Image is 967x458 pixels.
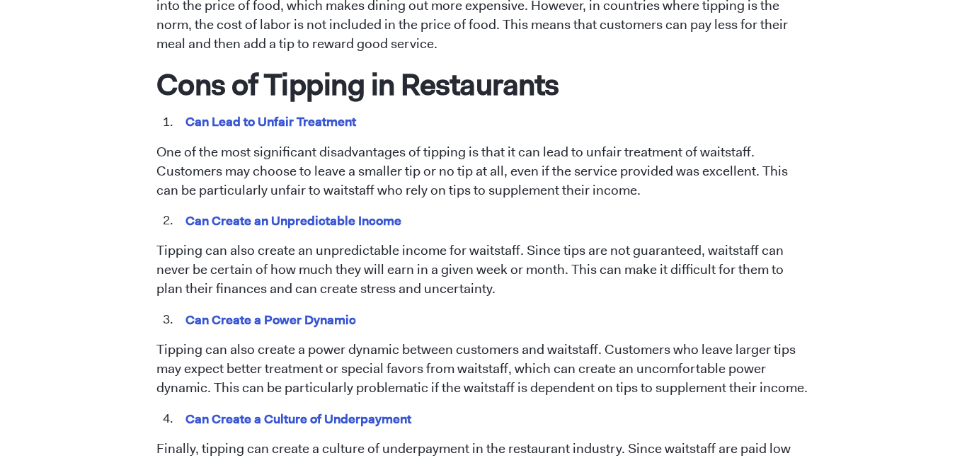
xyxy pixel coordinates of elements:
[183,408,414,430] mark: Can Create a Culture of Underpayment
[156,143,811,200] p: One of the most significant disadvantages of tipping is that it can lead to unfair treatment of w...
[183,210,404,231] mark: Can Create an Unpredictable Income
[183,309,359,331] mark: Can Create a Power Dynamic
[156,241,811,299] p: Tipping can also create an unpredictable income for waitstaff. Since tips are not guaranteed, wai...
[183,110,359,132] mark: Can Lead to Unfair Treatment
[156,66,811,103] h1: Cons of Tipping in Restaurants
[156,340,811,398] p: Tipping can also create a power dynamic between customers and waitstaff. Customers who leave larg...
